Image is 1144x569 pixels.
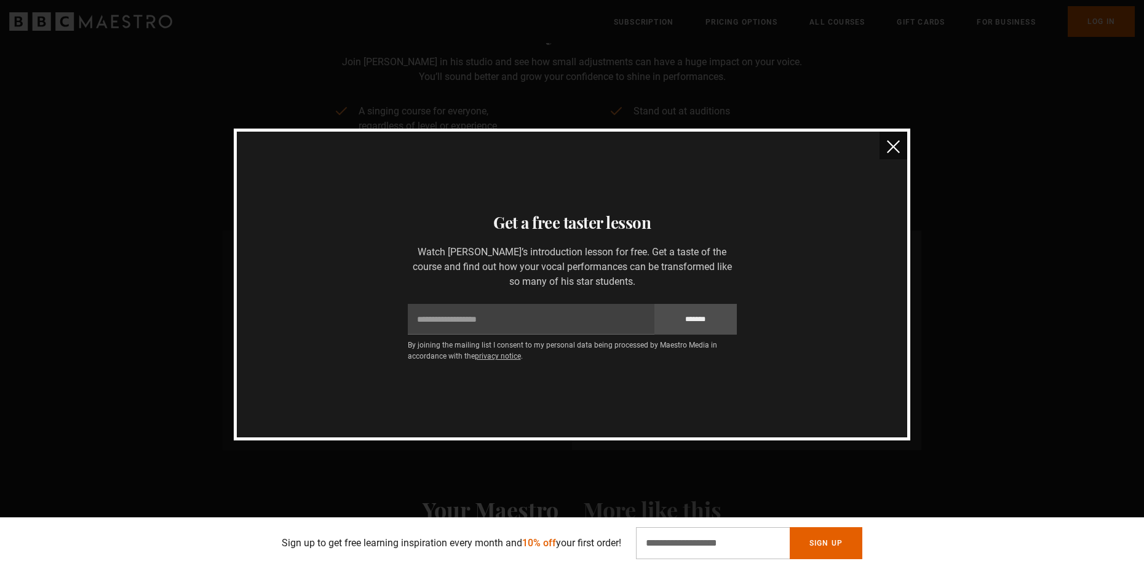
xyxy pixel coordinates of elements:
[408,340,737,362] p: By joining the mailing list I consent to my personal data being processed by Maestro Media in acc...
[282,536,621,551] p: Sign up to get free learning inspiration every month and your first order!
[790,527,862,559] button: Sign Up
[408,245,737,289] p: Watch [PERSON_NAME]’s introduction lesson for free. Get a taste of the course and find out how yo...
[522,537,556,549] span: 10% off
[880,132,907,159] button: close
[252,210,892,235] h3: Get a free taster lesson
[475,352,521,360] a: privacy notice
